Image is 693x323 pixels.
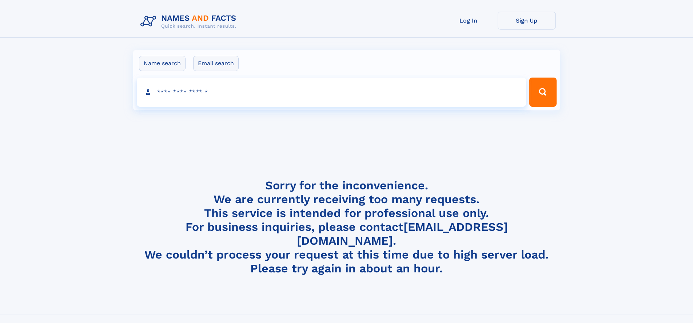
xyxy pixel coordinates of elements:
[439,12,498,29] a: Log In
[529,78,556,107] button: Search Button
[137,78,526,107] input: search input
[138,12,242,31] img: Logo Names and Facts
[193,56,239,71] label: Email search
[138,178,556,276] h4: Sorry for the inconvenience. We are currently receiving too many requests. This service is intend...
[297,220,508,248] a: [EMAIL_ADDRESS][DOMAIN_NAME]
[139,56,186,71] label: Name search
[498,12,556,29] a: Sign Up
